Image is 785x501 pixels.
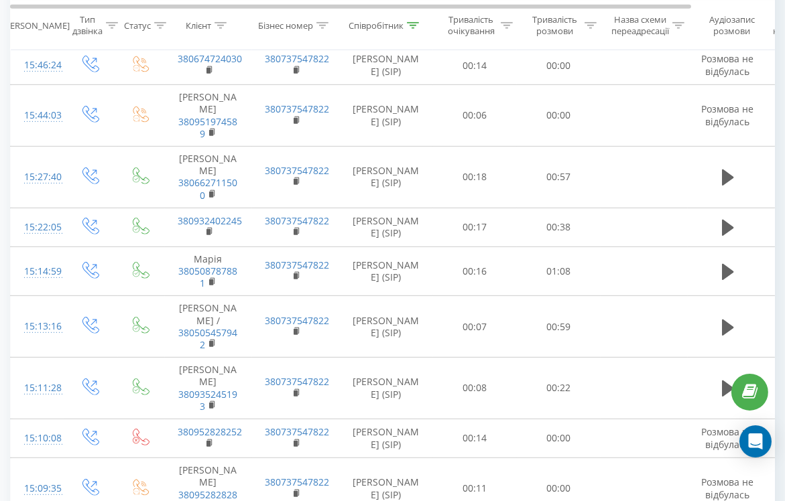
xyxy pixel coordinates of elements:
td: [PERSON_NAME] (SIP) [339,46,433,85]
a: 380935245193 [179,388,238,413]
td: 00:14 [433,46,517,85]
td: [PERSON_NAME] (SIP) [339,296,433,358]
div: 15:27:40 [24,164,51,190]
div: 15:11:28 [24,375,51,401]
div: 15:46:24 [24,52,51,78]
td: 00:07 [433,296,517,358]
a: 380662711500 [179,176,238,201]
td: 00:00 [517,85,601,147]
div: Бізнес номер [258,19,313,31]
a: 380505457942 [179,326,238,351]
td: 00:18 [433,146,517,208]
div: Аудіозапис розмови [699,14,764,37]
td: [PERSON_NAME] (SIP) [339,208,433,246]
div: Співробітник [349,19,404,31]
td: 00:08 [433,358,517,419]
span: Розмова не відбулась [702,52,754,77]
div: 15:13:16 [24,313,51,340]
td: 00:59 [517,296,601,358]
div: Open Intercom Messenger [739,425,772,457]
div: Статус [124,19,151,31]
a: 380737547822 [265,52,330,65]
td: [PERSON_NAME] / [165,296,252,358]
div: Клієнт [186,19,211,31]
a: 380508787881 [179,265,238,289]
td: [PERSON_NAME] [165,358,252,419]
a: 380737547822 [265,214,330,227]
a: 380737547822 [265,259,330,271]
span: Розмова не відбулась [702,102,754,127]
a: 380737547822 [265,425,330,438]
a: 380932402245 [178,214,243,227]
a: 380951974589 [179,115,238,140]
a: 380737547822 [265,314,330,327]
div: Тип дзвінка [72,14,103,37]
div: Тривалість розмови [528,14,581,37]
div: Тривалість очікування [444,14,497,37]
div: Назва схеми переадресації [611,14,669,37]
td: 00:00 [517,419,601,457]
td: 00:38 [517,208,601,246]
span: Розмова не відбулась [702,425,754,450]
td: [PERSON_NAME] (SIP) [339,419,433,457]
td: [PERSON_NAME] [165,85,252,147]
td: [PERSON_NAME] (SIP) [339,246,433,296]
a: 380737547822 [265,102,330,115]
td: [PERSON_NAME] (SIP) [339,146,433,208]
div: 15:44:03 [24,102,51,129]
div: 15:22:05 [24,214,51,240]
a: 380952828252 [178,425,243,438]
a: 380737547822 [265,164,330,177]
td: 01:08 [517,246,601,296]
span: Розмова не відбулась [702,476,754,500]
td: [PERSON_NAME] [165,146,252,208]
td: 00:00 [517,46,601,85]
a: 380674724030 [178,52,243,65]
td: 00:16 [433,246,517,296]
td: 00:06 [433,85,517,147]
div: 15:14:59 [24,259,51,285]
td: 00:57 [517,146,601,208]
td: 00:17 [433,208,517,246]
div: [PERSON_NAME] [2,19,70,31]
td: [PERSON_NAME] (SIP) [339,358,433,419]
a: 380737547822 [265,375,330,388]
a: 380737547822 [265,476,330,488]
td: 00:14 [433,419,517,457]
td: [PERSON_NAME] (SIP) [339,85,433,147]
div: 15:10:08 [24,425,51,451]
td: Марія [165,246,252,296]
td: 00:22 [517,358,601,419]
